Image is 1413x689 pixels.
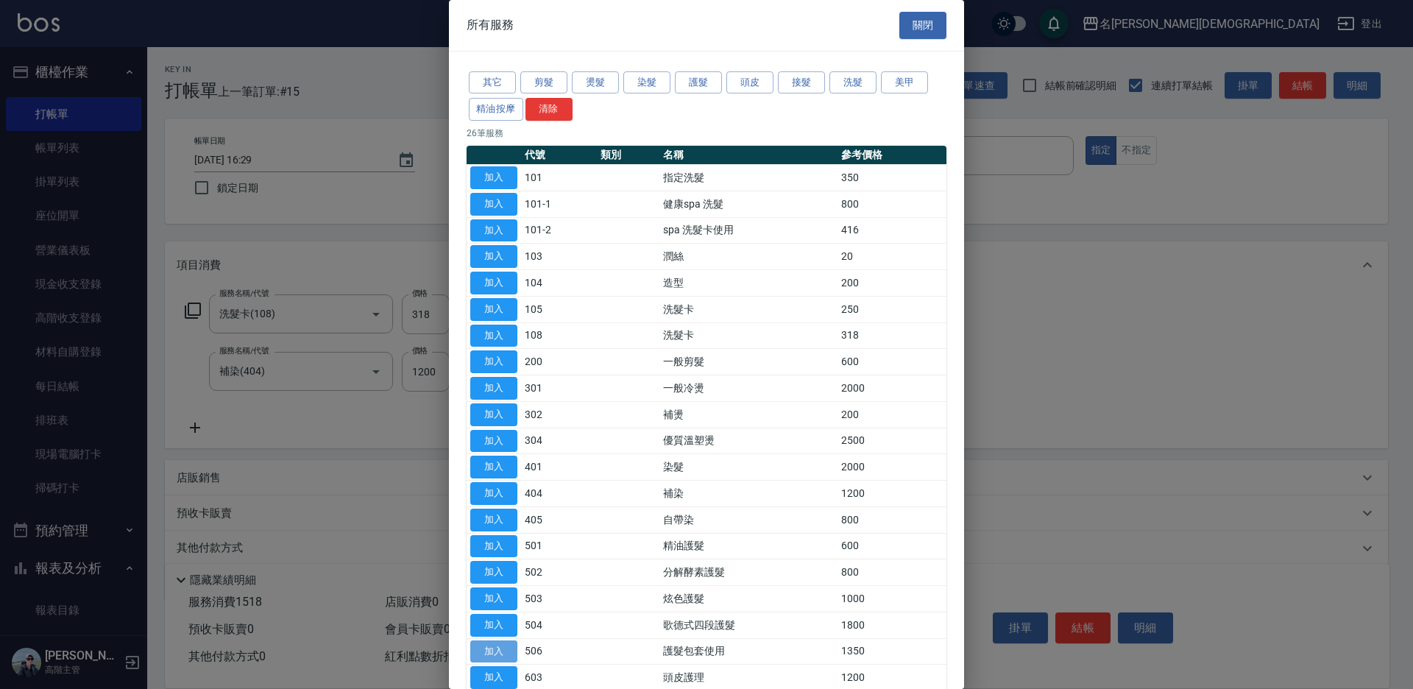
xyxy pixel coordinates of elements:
button: 頭皮 [726,71,773,94]
td: 一般剪髮 [659,349,837,375]
td: 502 [521,559,597,586]
td: 250 [837,296,946,322]
button: 加入 [470,666,517,689]
td: 優質溫塑燙 [659,428,837,454]
p: 26 筆服務 [467,127,946,140]
button: 剪髮 [520,71,567,94]
button: 關閉 [899,12,946,39]
button: 美甲 [881,71,928,94]
th: 名稱 [659,146,837,165]
td: 302 [521,401,597,428]
button: 加入 [470,456,517,478]
button: 加入 [470,561,517,584]
td: 1000 [837,586,946,612]
button: 加入 [470,430,517,453]
button: 加入 [470,482,517,505]
button: 加入 [470,298,517,321]
button: 精油按摩 [469,98,523,121]
button: 加入 [470,325,517,347]
th: 代號 [521,146,597,165]
td: 304 [521,428,597,454]
td: 2000 [837,454,946,481]
button: 加入 [470,166,517,189]
td: 補燙 [659,401,837,428]
td: 800 [837,191,946,217]
td: 歌德式四段護髮 [659,612,837,638]
button: 加入 [470,272,517,294]
button: 加入 [470,640,517,663]
button: 加入 [470,403,517,426]
td: 600 [837,349,946,375]
td: 精油護髮 [659,533,837,559]
button: 加入 [470,535,517,558]
td: 105 [521,296,597,322]
td: 503 [521,586,597,612]
button: 燙髮 [572,71,619,94]
td: 2000 [837,375,946,402]
td: 洗髮卡 [659,296,837,322]
td: 1800 [837,612,946,638]
td: 健康spa 洗髮 [659,191,837,217]
td: 一般冷燙 [659,375,837,402]
td: 401 [521,454,597,481]
td: spa 洗髮卡使用 [659,217,837,244]
button: 洗髮 [829,71,877,94]
button: 接髮 [778,71,825,94]
td: 800 [837,559,946,586]
button: 加入 [470,350,517,373]
td: 200 [837,270,946,297]
button: 加入 [470,509,517,531]
button: 加入 [470,587,517,610]
td: 103 [521,244,597,270]
button: 加入 [470,245,517,268]
td: 洗髮卡 [659,322,837,349]
td: 指定洗髮 [659,165,837,191]
td: 染髮 [659,454,837,481]
td: 補染 [659,481,837,507]
td: 自帶染 [659,506,837,533]
button: 清除 [525,98,573,121]
td: 501 [521,533,597,559]
button: 加入 [470,377,517,400]
button: 染髮 [623,71,670,94]
td: 108 [521,322,597,349]
td: 101 [521,165,597,191]
td: 800 [837,506,946,533]
td: 炫色護髮 [659,586,837,612]
td: 416 [837,217,946,244]
button: 加入 [470,193,517,216]
th: 類別 [597,146,659,165]
td: 分解酵素護髮 [659,559,837,586]
button: 加入 [470,219,517,242]
td: 600 [837,533,946,559]
button: 其它 [469,71,516,94]
button: 護髮 [675,71,722,94]
td: 318 [837,322,946,349]
td: 20 [837,244,946,270]
span: 所有服務 [467,18,514,32]
td: 1200 [837,481,946,507]
td: 造型 [659,270,837,297]
td: 200 [837,401,946,428]
td: 1350 [837,638,946,665]
button: 加入 [470,614,517,637]
td: 405 [521,506,597,533]
td: 200 [521,349,597,375]
td: 104 [521,270,597,297]
td: 404 [521,481,597,507]
td: 506 [521,638,597,665]
td: 101-1 [521,191,597,217]
td: 301 [521,375,597,402]
td: 護髮包套使用 [659,638,837,665]
th: 參考價格 [837,146,946,165]
td: 101-2 [521,217,597,244]
td: 潤絲 [659,244,837,270]
td: 350 [837,165,946,191]
td: 2500 [837,428,946,454]
td: 504 [521,612,597,638]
